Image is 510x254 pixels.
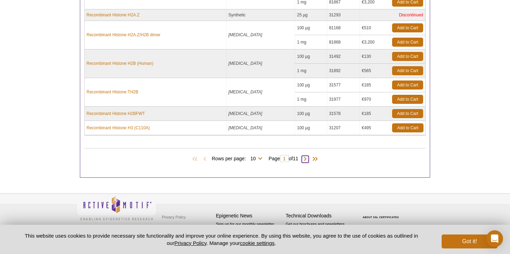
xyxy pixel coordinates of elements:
td: 25 µg [295,9,327,21]
td: 1 mg [295,92,327,107]
h4: Epigenetic News [216,213,282,219]
a: Add to Cart [392,109,423,118]
button: Got it! [442,234,497,248]
td: 31578 [327,107,360,121]
a: Recombinant Histone H3 (C110A) [87,125,150,131]
span: 11 [293,156,298,161]
a: Recombinant Histone H2BFWT [87,110,145,117]
a: ABOUT SSL CERTIFICATES [363,216,399,218]
a: Add to Cart [392,66,423,75]
td: 81868 [327,35,360,49]
div: Open Intercom Messenger [486,230,503,247]
a: Add to Cart [392,80,423,90]
td: €130 [360,49,390,64]
i: [MEDICAL_DATA] [228,61,262,66]
span: Next Page [302,156,309,163]
i: [MEDICAL_DATA] [228,90,262,94]
a: Privacy Policy [160,212,187,222]
td: 100 µg [295,107,327,121]
td: 81168 [327,21,360,35]
i: [MEDICAL_DATA] [228,32,262,37]
td: 100 µg [295,121,327,135]
a: Add to Cart [392,38,423,47]
a: Add to Cart [392,23,423,32]
span: First Page [191,156,201,163]
img: Active Motif, [76,194,157,222]
a: Recombinant Histone TH2B [87,89,138,95]
table: Click to Verify - This site chose Symantec SSL for secure e-commerce and confidential communicati... [355,206,408,221]
td: 31577 [327,78,360,92]
i: [MEDICAL_DATA] [228,125,262,130]
span: Page of [265,155,302,162]
td: €495 [360,121,390,135]
span: Last Page [309,156,319,163]
a: Recombinant Histone H2A.Z/H2B dimer [87,32,160,38]
i: [MEDICAL_DATA] [228,111,262,116]
td: €565 [360,64,390,78]
a: Terms & Conditions [160,222,197,233]
td: 31892 [327,64,360,78]
td: 100 µg [295,78,327,92]
td: 31293 [327,9,360,21]
td: Discontinued [360,9,425,21]
td: 100 µg [295,49,327,64]
h4: Technical Downloads [286,213,352,219]
a: Add to Cart [392,52,423,61]
td: 31977 [327,92,360,107]
span: Rows per page: [212,155,265,162]
span: Previous Page [201,156,208,163]
button: cookie settings [240,240,275,246]
p: Get our brochures and newsletters, or request them by mail. [286,221,352,239]
h2: Products (106) [84,148,426,148]
a: Recombinant Histone H2B (Human) [87,60,153,67]
td: €185 [360,78,390,92]
td: 31492 [327,49,360,64]
a: Add to Cart [392,123,423,132]
a: Recombinant Histone H2A.Z [87,12,140,18]
td: 1 mg [295,64,327,78]
td: €510 [360,21,390,35]
td: 100 µg [295,21,327,35]
td: €970 [360,92,390,107]
p: This website uses cookies to provide necessary site functionality and improve your online experie... [13,232,430,247]
td: 31207 [327,121,360,135]
a: Add to Cart [392,95,423,104]
p: Sign up for our monthly newsletter highlighting recent publications in the field of epigenetics. [216,221,282,245]
td: €3,200 [360,35,390,49]
a: Privacy Policy [174,240,207,246]
td: Synthetic [227,9,295,21]
td: 1 mg [295,35,327,49]
td: €185 [360,107,390,121]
